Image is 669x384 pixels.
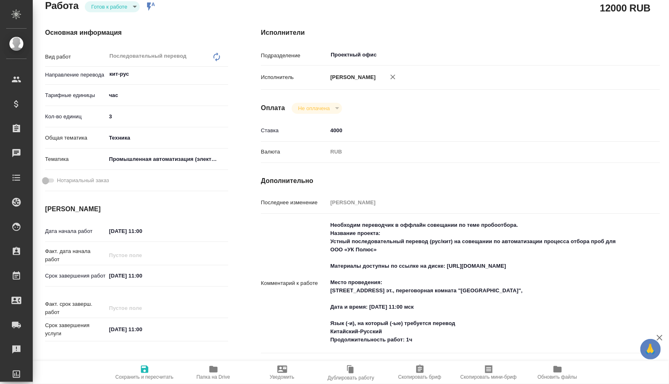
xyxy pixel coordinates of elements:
[327,145,627,159] div: RUB
[45,71,106,79] p: Направление перевода
[327,197,627,208] input: Пустое поле
[106,152,228,166] div: Промышленная автоматизация (электротехника+ИТ)
[261,199,327,207] p: Последнее изменение
[398,374,441,380] span: Скопировать бриф
[261,126,327,135] p: Ставка
[45,321,106,338] p: Срок завершения услуги
[224,73,225,75] button: Open
[328,375,374,381] span: Дублировать работу
[248,361,317,384] button: Уведомить
[386,361,454,384] button: Скопировать бриф
[45,227,106,235] p: Дата начала работ
[85,1,140,12] div: Готов к работе
[45,247,106,264] p: Факт. дата начала работ
[106,249,178,261] input: Пустое поле
[644,341,658,358] span: 🙏
[45,28,228,38] h4: Основная информация
[327,73,376,81] p: [PERSON_NAME]
[384,68,402,86] button: Удалить исполнителя
[261,279,327,287] p: Комментарий к работе
[106,270,178,282] input: ✎ Введи что-нибудь
[270,374,295,380] span: Уведомить
[116,374,174,380] span: Сохранить и пересчитать
[261,52,327,60] p: Подразделение
[45,155,106,163] p: Тематика
[197,374,230,380] span: Папка на Drive
[57,176,109,185] span: Нотариальный заказ
[537,374,577,380] span: Обновить файлы
[106,225,178,237] input: ✎ Введи что-нибудь
[106,302,178,314] input: Пустое поле
[600,1,651,15] h2: 12000 RUB
[106,323,178,335] input: ✎ Введи что-нибудь
[296,105,332,112] button: Не оплачена
[327,124,627,136] input: ✎ Введи что-нибудь
[523,361,592,384] button: Обновить файлы
[106,88,228,102] div: час
[622,54,624,56] button: Open
[261,176,660,186] h4: Дополнительно
[261,148,327,156] p: Валюта
[106,111,228,122] input: ✎ Введи что-нибудь
[45,113,106,121] p: Кол-во единиц
[179,361,248,384] button: Папка на Drive
[327,218,627,347] textarea: Необходим переводчик в оффлайн совещании по теме пробоотбора. Название проекта: Устный последоват...
[261,103,285,113] h4: Оплата
[261,28,660,38] h4: Исполнители
[110,361,179,384] button: Сохранить и пересчитать
[45,204,228,214] h4: [PERSON_NAME]
[45,91,106,99] p: Тарифные единицы
[45,300,106,316] p: Факт. срок заверш. работ
[454,361,523,384] button: Скопировать мини-бриф
[292,103,342,114] div: Готов к работе
[45,134,106,142] p: Общая тематика
[45,53,106,61] p: Вид работ
[89,3,130,10] button: Готов к работе
[45,272,106,280] p: Срок завершения работ
[261,73,327,81] p: Исполнитель
[460,374,517,380] span: Скопировать мини-бриф
[317,361,386,384] button: Дублировать работу
[106,131,228,145] div: Техника
[640,339,661,359] button: 🙏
